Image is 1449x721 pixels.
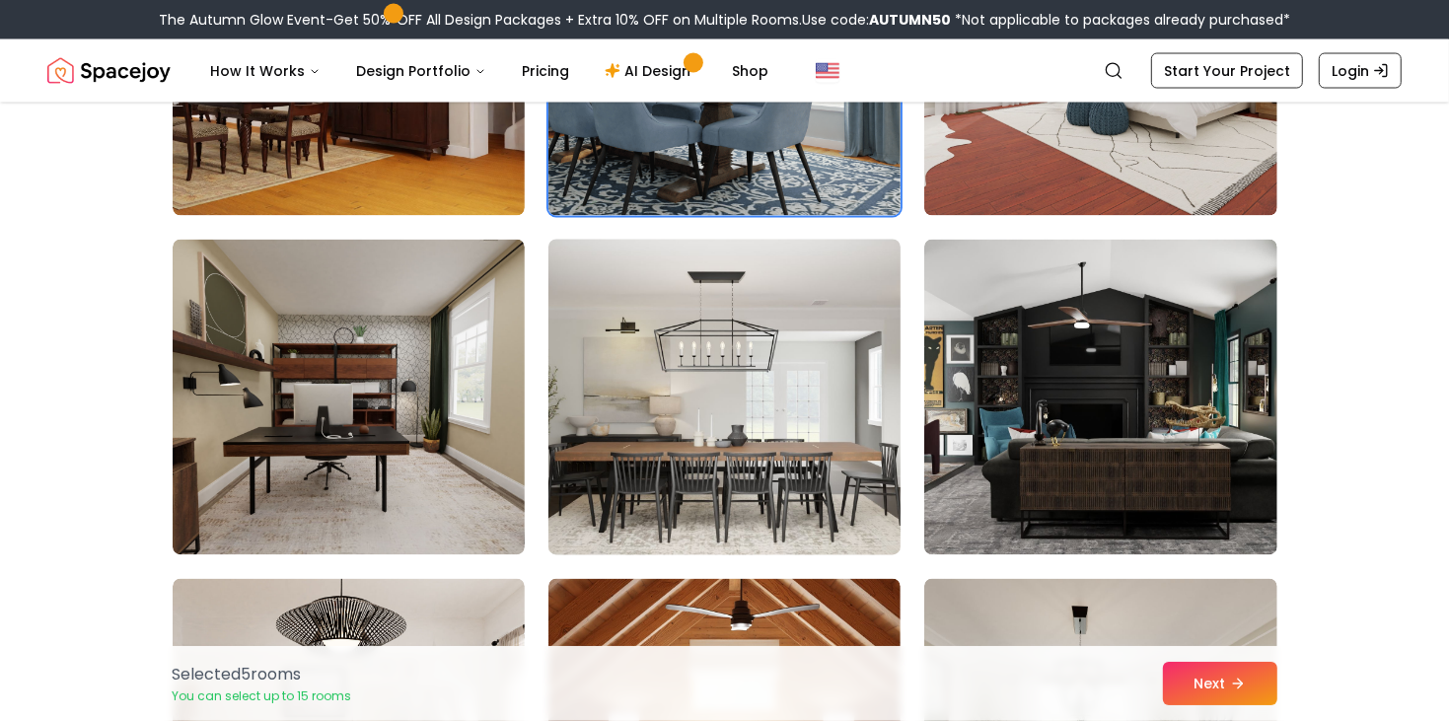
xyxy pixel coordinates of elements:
div: The Autumn Glow Event-Get 50% OFF All Design Packages + Extra 10% OFF on Multiple Rooms. [159,10,1290,30]
b: AUTUMN50 [869,10,951,30]
img: Room room-26 [540,232,909,563]
img: Room room-27 [924,240,1276,555]
a: Spacejoy [47,51,171,91]
button: Next [1163,662,1277,705]
nav: Main [194,51,784,91]
nav: Global [47,39,1402,103]
button: Design Portfolio [340,51,502,91]
img: United States [816,59,839,83]
button: How It Works [194,51,336,91]
a: Pricing [506,51,585,91]
p: Selected 5 room s [173,663,352,686]
img: Spacejoy Logo [47,51,171,91]
a: Login [1319,53,1402,89]
span: Use code: [802,10,951,30]
a: Start Your Project [1151,53,1303,89]
a: Shop [716,51,784,91]
span: *Not applicable to packages already purchased* [951,10,1290,30]
p: You can select up to 15 rooms [173,688,352,704]
a: AI Design [589,51,712,91]
img: Room room-25 [173,240,525,555]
